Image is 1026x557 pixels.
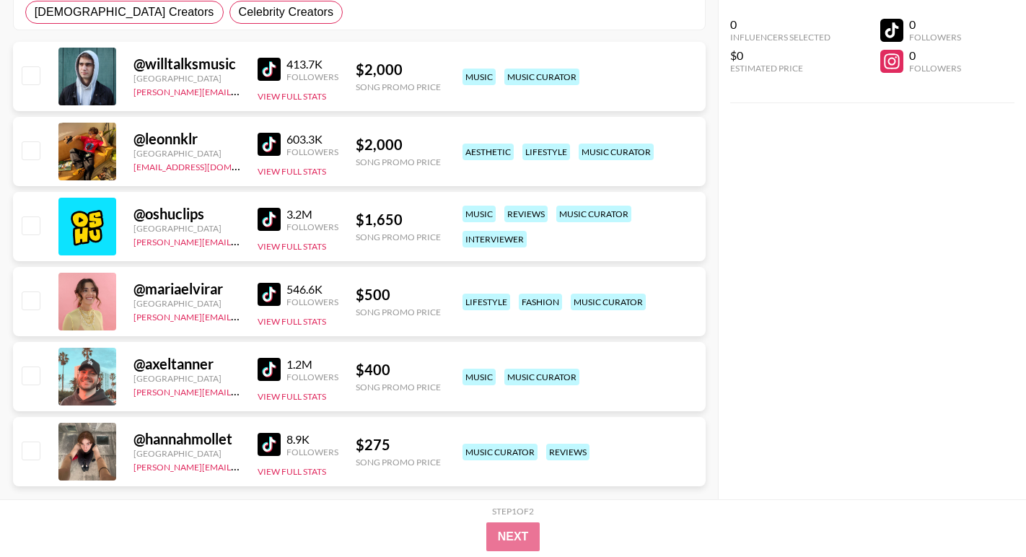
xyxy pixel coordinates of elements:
a: [PERSON_NAME][EMAIL_ADDRESS][DOMAIN_NAME] [133,459,347,473]
div: Step 1 of 2 [492,506,534,517]
div: @ leonnklr [133,130,240,148]
div: Song Promo Price [356,307,441,317]
img: TikTok [258,358,281,381]
div: music curator [556,206,631,222]
div: Followers [286,372,338,382]
button: View Full Stats [258,466,326,477]
div: [GEOGRAPHIC_DATA] [133,223,240,234]
div: [GEOGRAPHIC_DATA] [133,448,240,459]
div: music curator [504,69,579,85]
img: TikTok [258,58,281,81]
div: 413.7K [286,57,338,71]
div: 546.6K [286,282,338,297]
div: 1.2M [286,357,338,372]
a: [PERSON_NAME][EMAIL_ADDRESS][DOMAIN_NAME] [133,309,347,323]
div: [GEOGRAPHIC_DATA] [133,373,240,384]
div: Song Promo Price [356,457,441,468]
div: 603.3K [286,132,338,146]
div: $ 500 [356,286,441,304]
button: View Full Stats [258,91,326,102]
div: Followers [286,71,338,82]
div: reviews [546,444,589,460]
div: @ hannahmollet [133,430,240,448]
iframe: Drift Widget Chat Controller [954,485,1009,540]
img: TikTok [258,283,281,306]
div: Followers [909,32,961,43]
div: Followers [286,297,338,307]
div: music curator [462,444,538,460]
div: 3.2M [286,207,338,222]
div: @ oshuclips [133,205,240,223]
div: Followers [286,146,338,157]
div: music [462,206,496,222]
div: fashion [519,294,562,310]
div: $ 2,000 [356,136,441,154]
div: $0 [730,48,830,63]
button: View Full Stats [258,241,326,252]
div: 0 [909,48,961,63]
img: TikTok [258,133,281,156]
div: lifestyle [462,294,510,310]
div: Song Promo Price [356,382,441,392]
span: [DEMOGRAPHIC_DATA] Creators [35,4,214,21]
div: @ axeltanner [133,355,240,373]
div: aesthetic [462,144,514,160]
div: Followers [909,63,961,74]
div: $ 400 [356,361,441,379]
div: music curator [571,294,646,310]
button: View Full Stats [258,391,326,402]
a: [PERSON_NAME][EMAIL_ADDRESS][DOMAIN_NAME] [133,84,347,97]
a: [EMAIL_ADDRESS][DOMAIN_NAME] [133,159,279,172]
div: music curator [504,369,579,385]
div: Song Promo Price [356,232,441,242]
div: $ 275 [356,436,441,454]
div: $ 1,650 [356,211,441,229]
div: Song Promo Price [356,82,441,92]
div: @ mariaelvirar [133,280,240,298]
div: lifestyle [522,144,570,160]
span: Celebrity Creators [239,4,334,21]
div: 0 [730,17,830,32]
div: Followers [286,447,338,457]
div: interviewer [462,231,527,247]
div: music curator [579,144,654,160]
div: Influencers Selected [730,32,830,43]
div: [GEOGRAPHIC_DATA] [133,73,240,84]
div: music [462,369,496,385]
div: $ 2,000 [356,61,441,79]
a: [PERSON_NAME][EMAIL_ADDRESS][DOMAIN_NAME] [133,234,347,247]
div: 0 [909,17,961,32]
div: @ willtalksmusic [133,55,240,73]
button: Next [486,522,540,551]
button: View Full Stats [258,316,326,327]
div: music [462,69,496,85]
img: TikTok [258,208,281,231]
div: Followers [286,222,338,232]
a: [PERSON_NAME][EMAIL_ADDRESS][DOMAIN_NAME] [133,384,347,398]
div: [GEOGRAPHIC_DATA] [133,148,240,159]
div: 8.9K [286,432,338,447]
div: Song Promo Price [356,157,441,167]
button: View Full Stats [258,166,326,177]
div: reviews [504,206,548,222]
div: Estimated Price [730,63,830,74]
div: [GEOGRAPHIC_DATA] [133,298,240,309]
img: TikTok [258,433,281,456]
